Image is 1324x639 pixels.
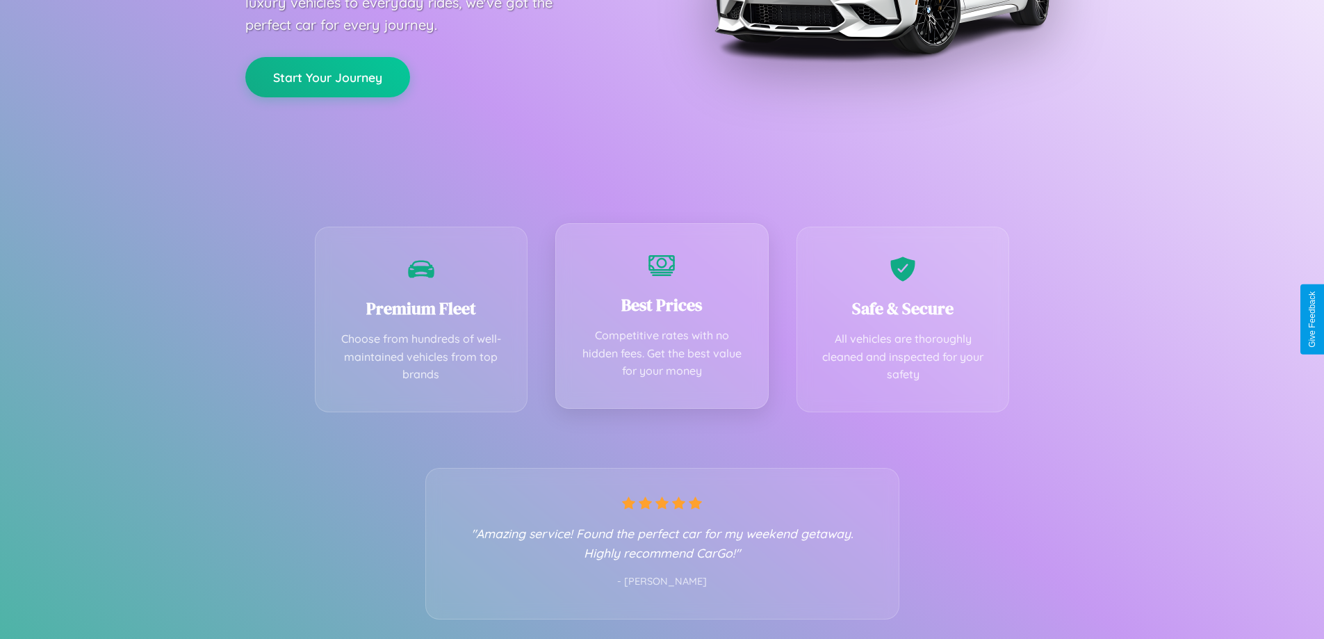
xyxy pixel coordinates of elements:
p: All vehicles are thoroughly cleaned and inspected for your safety [818,330,988,384]
p: - [PERSON_NAME] [454,573,871,591]
p: "Amazing service! Found the perfect car for my weekend getaway. Highly recommend CarGo!" [454,524,871,563]
p: Competitive rates with no hidden fees. Get the best value for your money [577,327,747,380]
div: Give Feedback [1307,291,1317,348]
button: Start Your Journey [245,57,410,97]
h3: Safe & Secure [818,297,988,320]
p: Choose from hundreds of well-maintained vehicles from top brands [336,330,507,384]
h3: Premium Fleet [336,297,507,320]
h3: Best Prices [577,293,747,316]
